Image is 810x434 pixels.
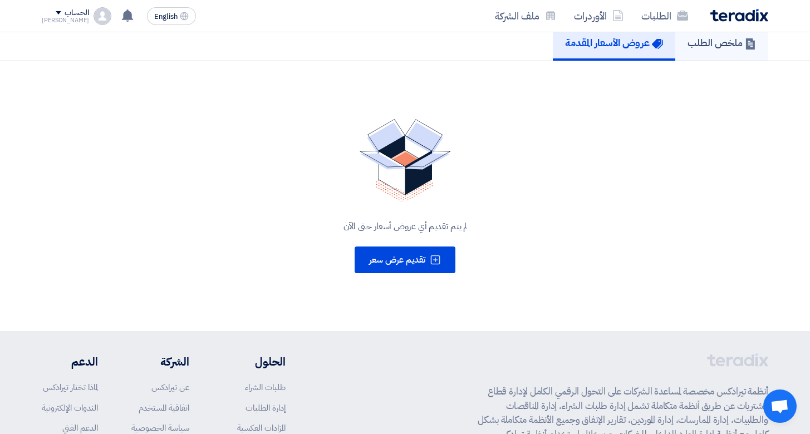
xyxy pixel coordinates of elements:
a: اتفاقية المستخدم [139,402,189,414]
img: No Quotations Found! [360,119,451,202]
a: عروض الأسعار المقدمة [553,25,675,61]
a: عن تيرادكس [151,381,189,393]
a: سياسة الخصوصية [131,422,189,434]
li: الحلول [223,353,286,370]
li: الشركة [131,353,189,370]
img: Teradix logo [710,9,768,22]
a: إدارة الطلبات [246,402,286,414]
span: تقديم عرض سعر [369,253,425,267]
a: لماذا تختار تيرادكس [43,381,98,393]
h5: عروض الأسعار المقدمة [565,36,663,49]
a: ملخص الطلب [675,25,768,61]
a: الأوردرات [565,3,632,29]
button: English [147,7,196,25]
a: ملف الشركة [486,3,565,29]
span: English [154,13,178,21]
div: [PERSON_NAME] [42,17,89,23]
img: profile_test.png [94,7,111,25]
button: تقديم عرض سعر [355,246,455,273]
li: الدعم [42,353,98,370]
a: الدعم الفني [62,422,98,434]
h5: ملخص الطلب [688,36,756,49]
a: Open chat [763,389,797,423]
a: الندوات الإلكترونية [42,402,98,414]
div: الحساب [65,8,89,18]
a: المزادات العكسية [237,422,286,434]
a: الطلبات [632,3,697,29]
div: لم يتم تقديم أي عروض أسعار حتى الآن [55,220,755,233]
a: طلبات الشراء [245,381,286,393]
